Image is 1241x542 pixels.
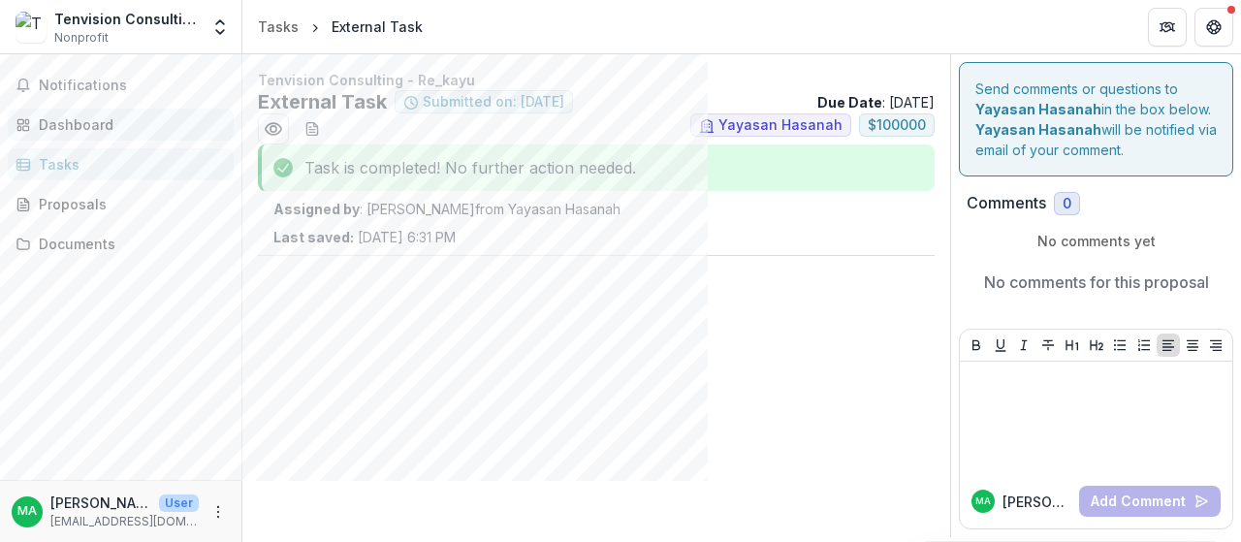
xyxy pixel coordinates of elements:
a: Tasks [250,13,306,41]
button: Heading 1 [1061,334,1084,357]
button: Underline [989,334,1012,357]
div: Proposals [39,194,218,214]
button: Align Center [1181,334,1204,357]
strong: Due Date [817,94,882,111]
p: [EMAIL_ADDRESS][DOMAIN_NAME] [50,513,199,530]
strong: Last saved: [273,229,354,245]
p: : [DATE] [817,92,935,112]
img: Tenvision Consulting [16,12,47,43]
button: download-word-button [297,113,328,144]
button: Partners [1148,8,1187,47]
div: Send comments or questions to in the box below. will be notified via email of your comment. [959,62,1233,176]
h2: Comments [967,194,1046,212]
div: Task is completed! No further action needed. [258,144,935,191]
a: Proposals [8,188,234,220]
nav: breadcrumb [250,13,430,41]
div: Mohd Faizal Bin Ayob [17,505,37,518]
button: Preview 74eaa1f7-0dda-454d-a225-d244ae2fcf05.pdf [258,113,289,144]
button: Align Left [1157,334,1180,357]
button: Bullet List [1108,334,1131,357]
span: Yayasan Hasanah [718,117,843,134]
span: Nonprofit [54,29,109,47]
h2: External Task [258,90,387,113]
button: Ordered List [1132,334,1156,357]
a: Dashboard [8,109,234,141]
span: Submitted on: [DATE] [423,94,564,111]
strong: Assigned by [273,201,360,217]
div: Dashboard [39,114,218,135]
span: Notifications [39,78,226,94]
p: User [159,494,199,512]
button: Italicize [1012,334,1035,357]
button: Open entity switcher [207,8,234,47]
p: No comments for this proposal [984,271,1209,294]
span: 0 [1063,196,1071,212]
div: Tenvision Consulting [54,9,199,29]
a: Tasks [8,148,234,180]
div: External Task [332,16,423,37]
button: Heading 2 [1085,334,1108,357]
p: : [PERSON_NAME] from Yayasan Hasanah [273,199,919,219]
button: More [207,500,230,524]
p: Tenvision Consulting - Re_kayu [258,70,935,90]
strong: Yayasan Hasanah [975,101,1101,117]
p: [DATE] 6:31 PM [273,227,456,247]
p: [PERSON_NAME] [50,493,151,513]
div: Mohd Faizal Bin Ayob [975,496,991,506]
div: Documents [39,234,218,254]
button: Notifications [8,70,234,101]
span: $ 100000 [868,117,926,134]
p: No comments yet [967,231,1225,251]
div: Tasks [258,16,299,37]
div: Tasks [39,154,218,175]
button: Strike [1036,334,1060,357]
button: Add Comment [1079,486,1221,517]
a: Documents [8,228,234,260]
p: [PERSON_NAME] [1002,492,1071,512]
button: Align Right [1204,334,1227,357]
button: Get Help [1194,8,1233,47]
strong: Yayasan Hasanah [975,121,1101,138]
button: Bold [965,334,988,357]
